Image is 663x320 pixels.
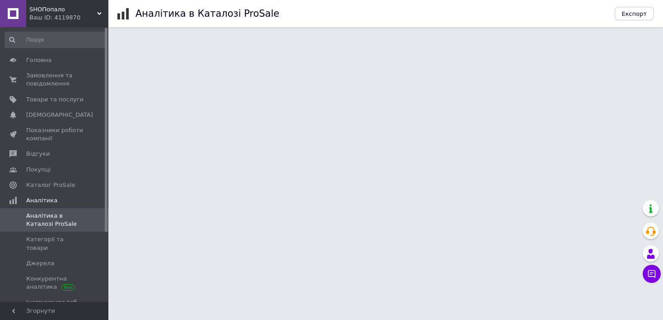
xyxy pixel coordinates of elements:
[135,8,279,19] h1: Аналітика в Каталозі ProSale
[26,96,84,104] span: Товари та послуги
[26,166,51,174] span: Покупці
[26,111,93,119] span: [DEMOGRAPHIC_DATA]
[26,275,84,291] span: Конкурентна аналітика
[26,235,84,252] span: Категорії та товари
[26,72,84,88] span: Замовлення та повідомлення
[622,10,647,17] span: Експорт
[29,5,97,14] span: SHOПопало
[26,56,51,64] span: Головна
[643,265,661,283] button: Чат з покупцем
[615,7,654,20] button: Експорт
[26,150,50,158] span: Відгуки
[26,126,84,143] span: Показники роботи компанії
[5,32,107,48] input: Пошук
[26,212,84,228] span: Аналітика в Каталозі ProSale
[29,14,108,22] div: Ваш ID: 4119870
[26,259,54,267] span: Джерела
[26,298,84,315] span: Інструменти веб-аналітики
[26,196,57,205] span: Аналітика
[26,181,75,189] span: Каталог ProSale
